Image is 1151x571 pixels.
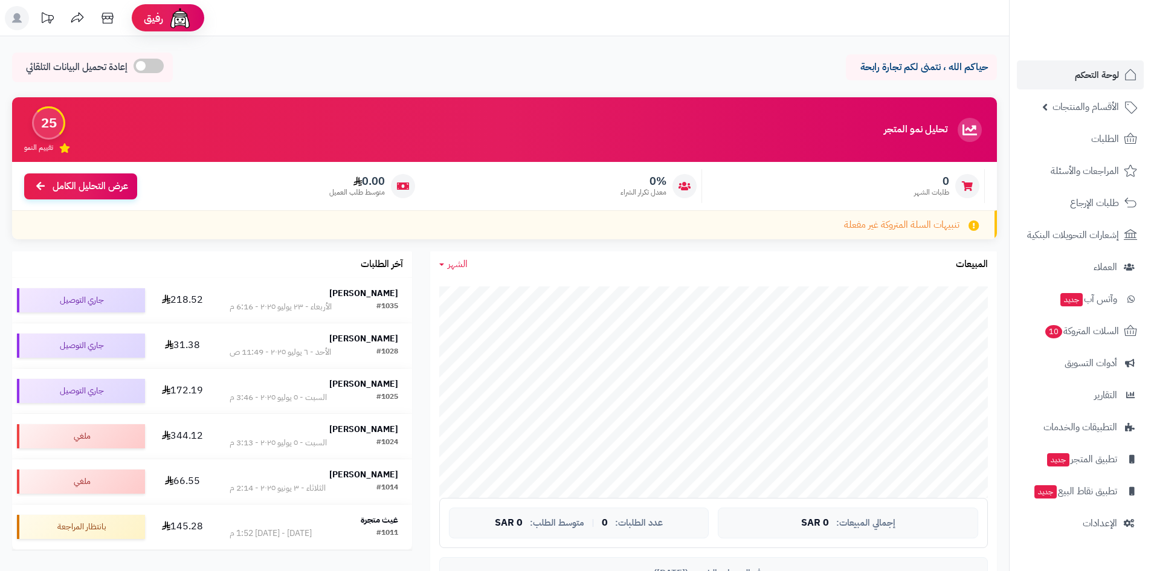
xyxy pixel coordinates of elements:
span: 10 [1045,324,1062,338]
a: المراجعات والأسئلة [1017,156,1144,185]
span: إجمالي المبيعات: [836,518,895,528]
a: تحديثات المنصة [32,6,62,33]
div: جاري التوصيل [17,379,145,403]
span: الطلبات [1091,131,1119,147]
span: جديد [1034,485,1057,498]
strong: [PERSON_NAME] [329,332,398,345]
div: #1011 [376,527,398,540]
span: عدد الطلبات: [615,518,663,528]
span: الإعدادات [1083,515,1117,532]
span: 0 SAR [801,518,829,529]
span: متوسط طلب العميل [329,187,385,198]
h3: تحليل نمو المتجر [884,124,947,135]
a: التقارير [1017,381,1144,410]
div: #1014 [376,482,398,494]
td: 172.19 [150,369,216,413]
strong: [PERSON_NAME] [329,468,398,481]
a: التطبيقات والخدمات [1017,413,1144,442]
td: 145.28 [150,505,216,549]
p: حياكم الله ، نتمنى لكم تجارة رابحة [855,60,988,74]
a: الإعدادات [1017,509,1144,538]
span: | [592,518,595,527]
div: السبت - ٥ يوليو ٢٠٢٥ - 3:13 م [230,437,327,449]
span: المراجعات والأسئلة [1051,163,1119,179]
div: #1028 [376,346,398,358]
td: 66.55 [150,459,216,504]
a: عرض التحليل الكامل [24,173,137,199]
span: تطبيق المتجر [1046,451,1117,468]
div: ملغي [17,424,145,448]
span: التقارير [1094,387,1117,404]
div: الأربعاء - ٢٣ يوليو ٢٠٢٥ - 6:16 م [230,301,332,313]
span: تطبيق نقاط البيع [1033,483,1117,500]
span: لوحة التحكم [1075,66,1119,83]
a: السلات المتروكة10 [1017,317,1144,346]
div: [DATE] - [DATE] 1:52 م [230,527,312,540]
span: الشهر [448,257,468,271]
div: جاري التوصيل [17,334,145,358]
td: 344.12 [150,414,216,459]
h3: آخر الطلبات [361,259,403,270]
img: ai-face.png [168,6,192,30]
span: جديد [1060,293,1083,306]
a: طلبات الإرجاع [1017,189,1144,218]
span: 0 [602,518,608,529]
div: #1035 [376,301,398,313]
span: وآتس آب [1059,291,1117,308]
span: الأقسام والمنتجات [1053,98,1119,115]
span: 0 [914,175,949,188]
div: الثلاثاء - ٣ يونيو ٢٠٢٥ - 2:14 م [230,482,326,494]
span: 0.00 [329,175,385,188]
strong: غيث متجرة [361,514,398,526]
div: #1025 [376,392,398,404]
span: طلبات الشهر [914,187,949,198]
span: العملاء [1094,259,1117,276]
div: بانتظار المراجعة [17,515,145,539]
span: معدل تكرار الشراء [621,187,666,198]
img: logo-2.png [1069,9,1140,34]
span: أدوات التسويق [1065,355,1117,372]
span: تنبيهات السلة المتروكة غير مفعلة [844,218,959,232]
strong: [PERSON_NAME] [329,287,398,300]
span: طلبات الإرجاع [1070,195,1119,211]
strong: [PERSON_NAME] [329,378,398,390]
a: العملاء [1017,253,1144,282]
a: الشهر [439,257,468,271]
div: #1024 [376,437,398,449]
a: لوحة التحكم [1017,60,1144,89]
span: السلات المتروكة [1044,323,1119,340]
div: ملغي [17,469,145,494]
span: عرض التحليل الكامل [53,179,128,193]
a: تطبيق المتجرجديد [1017,445,1144,474]
a: وآتس آبجديد [1017,285,1144,314]
td: 218.52 [150,278,216,323]
a: تطبيق نقاط البيعجديد [1017,477,1144,506]
span: متوسط الطلب: [530,518,584,528]
span: تقييم النمو [24,143,53,153]
a: الطلبات [1017,124,1144,153]
span: 0 SAR [495,518,523,529]
strong: [PERSON_NAME] [329,423,398,436]
div: السبت - ٥ يوليو ٢٠٢٥ - 3:46 م [230,392,327,404]
div: الأحد - ٦ يوليو ٢٠٢٥ - 11:49 ص [230,346,331,358]
span: رفيق [144,11,163,25]
span: إعادة تحميل البيانات التلقائي [26,60,127,74]
h3: المبيعات [956,259,988,270]
span: جديد [1047,453,1069,466]
span: التطبيقات والخدمات [1043,419,1117,436]
span: 0% [621,175,666,188]
a: إشعارات التحويلات البنكية [1017,221,1144,250]
td: 31.38 [150,323,216,368]
span: إشعارات التحويلات البنكية [1027,227,1119,244]
div: جاري التوصيل [17,288,145,312]
a: أدوات التسويق [1017,349,1144,378]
